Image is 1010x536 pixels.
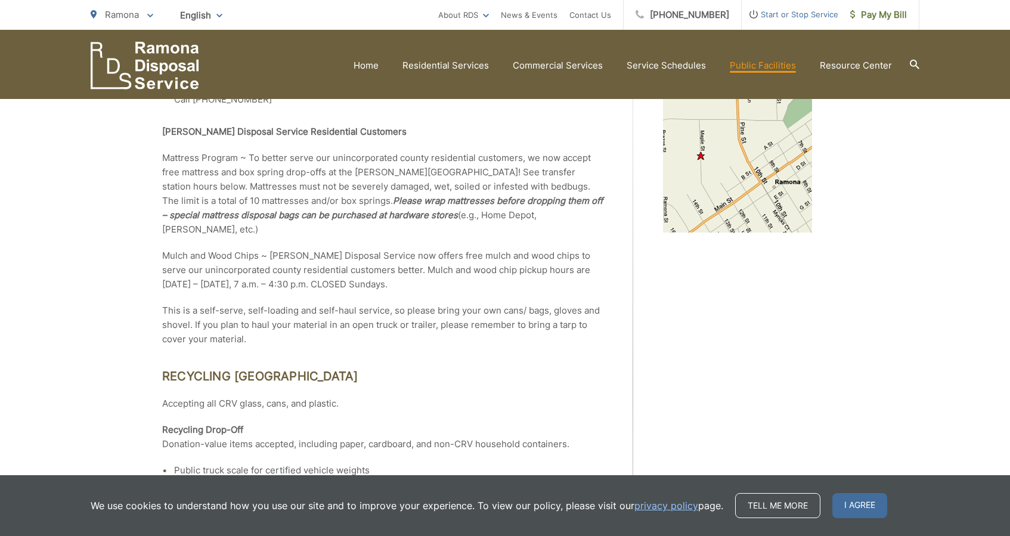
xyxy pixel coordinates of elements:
img: Map of Ramona Disposal Public Disposal Site [663,98,812,233]
a: Service Schedules [627,58,706,73]
a: Resource Center [820,58,892,73]
h2: Recycling [GEOGRAPHIC_DATA] [162,369,603,383]
a: Commercial Services [513,58,603,73]
a: Contact Us [569,8,611,22]
a: EDCD logo. Return to the homepage. [91,42,199,89]
strong: Recycling Drop-Off [162,424,243,435]
a: Tell me more [735,493,820,518]
p: Mulch and Wood Chips ~ [PERSON_NAME] Disposal Service now offers free mulch and wood chips to ser... [162,249,603,292]
p: We use cookies to understand how you use our site and to improve your experience. To view our pol... [91,498,723,513]
a: News & Events [501,8,557,22]
a: Home [354,58,379,73]
p: Donation-value items accepted, including paper, cardboard, and non-CRV household containers. [162,423,603,451]
a: Public Facilities [730,58,796,73]
strong: [PERSON_NAME] Disposal Service Residential Customers [162,126,407,137]
p: This is a self-serve, self-loading and self-haul service, so please bring your own cans/ bags, gl... [162,303,603,346]
span: English [171,5,231,26]
a: About RDS [438,8,489,22]
a: Residential Services [402,58,489,73]
span: Pay My Bill [850,8,907,22]
p: Mattress Program ~ To better serve our unincorporated county residential customers, we now accept... [162,151,603,237]
span: I agree [832,493,887,518]
li: Public truck scale for certified vehicle weights [174,463,603,478]
a: privacy policy [634,498,698,513]
span: Ramona [105,9,139,20]
p: Accepting all CRV glass, cans, and plastic. [162,396,603,411]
